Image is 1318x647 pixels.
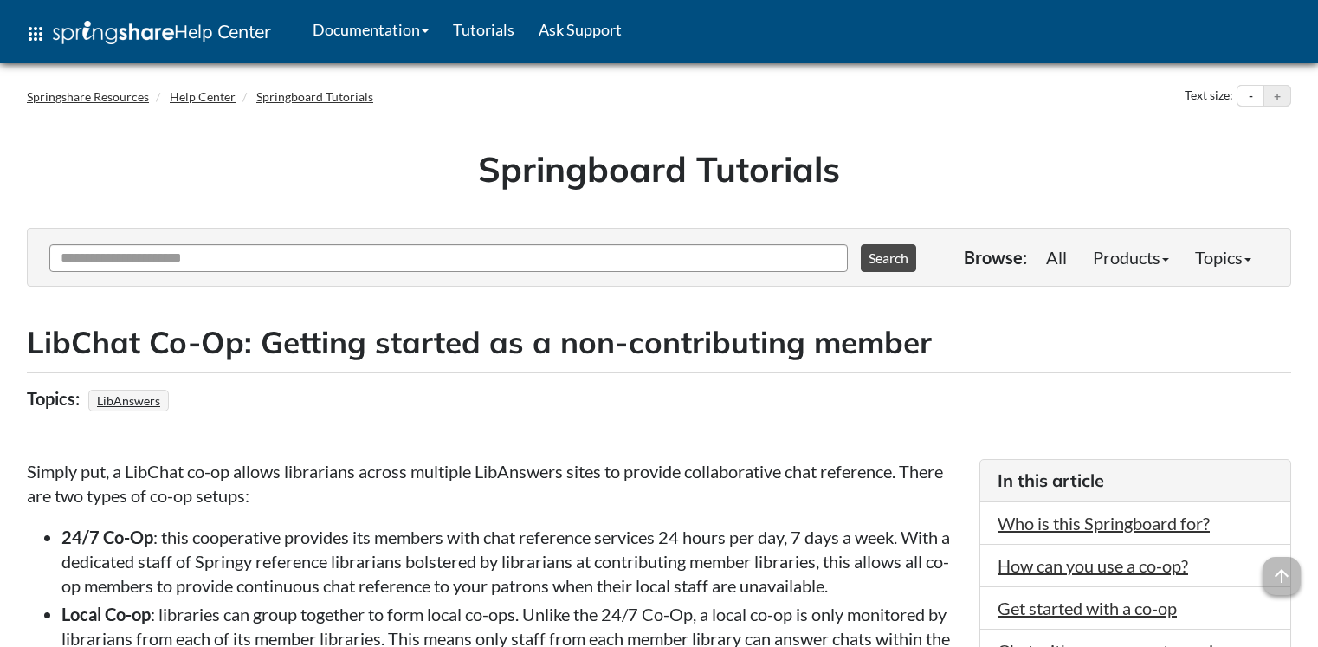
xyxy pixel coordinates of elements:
[1080,240,1182,275] a: Products
[27,382,84,415] div: Topics:
[25,23,46,44] span: apps
[53,21,174,44] img: Springshare
[61,527,153,547] strong: 24/7 Co-Op
[174,20,271,42] span: Help Center
[998,555,1188,576] a: How can you use a co-op?
[1182,240,1264,275] a: Topics
[1263,557,1301,595] span: arrow_upward
[300,8,441,51] a: Documentation
[1181,85,1237,107] div: Text size:
[256,89,373,104] a: Springboard Tutorials
[61,604,151,624] strong: Local Co-op
[27,321,1291,364] h2: LibChat Co-Op: Getting started as a non-contributing member
[40,145,1278,193] h1: Springboard Tutorials
[964,245,1027,269] p: Browse:
[527,8,634,51] a: Ask Support
[94,388,163,413] a: LibAnswers
[998,513,1210,534] a: Who is this Springboard for?
[1263,559,1301,579] a: arrow_upward
[13,8,283,60] a: apps Help Center
[1264,86,1290,107] button: Increase text size
[998,598,1177,618] a: Get started with a co-op
[27,89,149,104] a: Springshare Resources
[61,525,962,598] li: : this cooperative provides its members with chat reference services 24 hours per day, 7 days a w...
[861,244,916,272] button: Search
[1033,240,1080,275] a: All
[27,459,962,508] p: Simply put, a LibChat co-op allows librarians across multiple LibAnswers sites to provide collabo...
[441,8,527,51] a: Tutorials
[170,89,236,104] a: Help Center
[998,469,1273,493] h3: In this article
[1237,86,1263,107] button: Decrease text size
